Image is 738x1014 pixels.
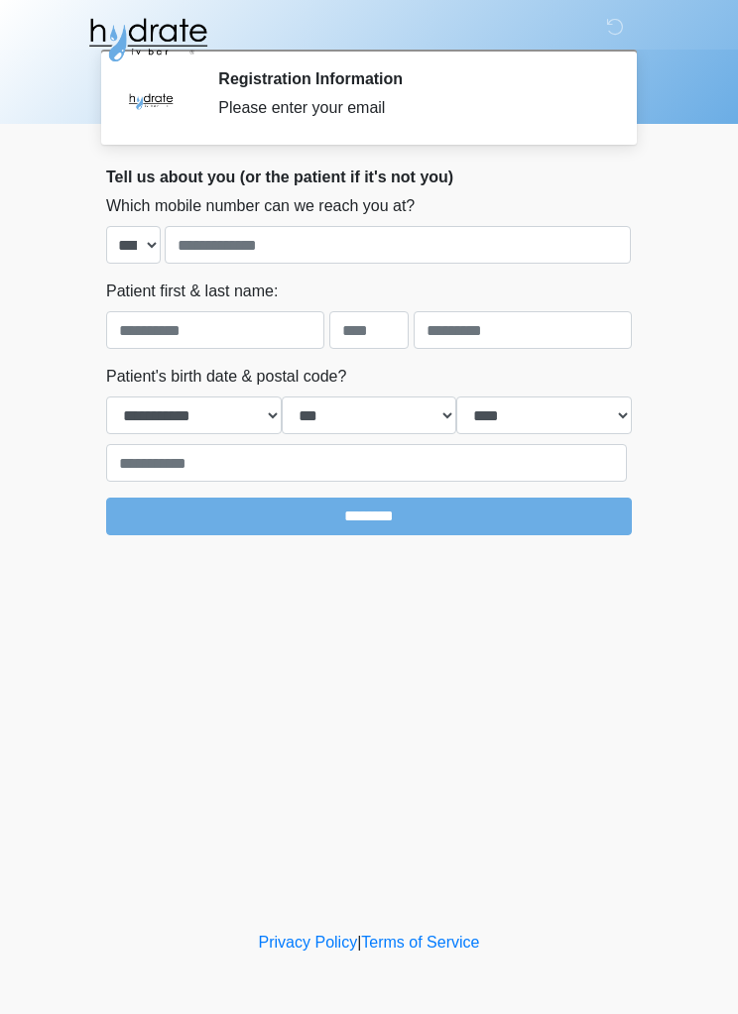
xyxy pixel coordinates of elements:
h2: Tell us about you (or the patient if it's not you) [106,168,632,186]
label: Patient first & last name: [106,280,278,303]
a: Privacy Policy [259,934,358,951]
a: Terms of Service [361,934,479,951]
label: Patient's birth date & postal code? [106,365,346,389]
a: | [357,934,361,951]
div: Please enter your email [218,96,602,120]
img: Agent Avatar [121,69,181,129]
img: Hydrate IV Bar - Glendale Logo [86,15,209,64]
label: Which mobile number can we reach you at? [106,194,415,218]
